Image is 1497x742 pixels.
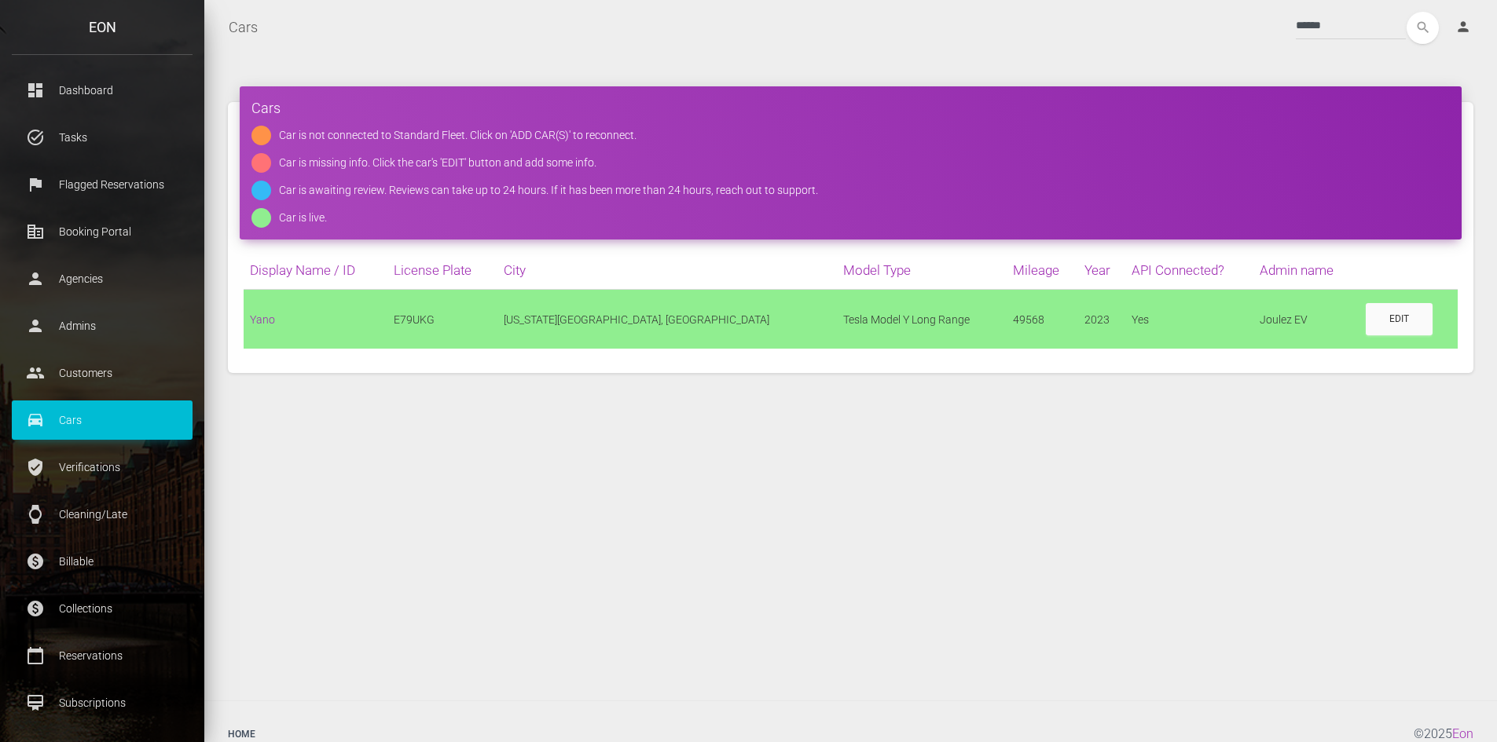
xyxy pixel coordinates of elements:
[1125,290,1253,349] td: Yes
[12,306,193,345] a: person Admins
[24,220,181,243] p: Booking Portal
[1455,19,1471,35] i: person
[24,314,181,338] p: Admins
[12,636,193,675] a: calendar_today Reservations
[24,455,181,479] p: Verifications
[24,691,181,715] p: Subscriptions
[12,212,193,251] a: corporate_fare Booking Portal
[279,126,637,145] div: Car is not connected to Standard Fleet. Click on 'ADD CAR(S)' to reconnect.
[1078,290,1125,349] td: 2023
[12,448,193,487] a: verified_user Verifications
[24,361,181,385] p: Customers
[24,644,181,667] p: Reservations
[279,208,327,228] div: Car is live.
[229,8,258,47] a: Cars
[24,173,181,196] p: Flagged Reservations
[1078,251,1125,290] th: Year
[387,251,497,290] th: License Plate
[1007,251,1078,290] th: Mileage
[837,251,1007,290] th: Model Type
[12,589,193,628] a: paid Collections
[251,98,1450,118] h4: Cars
[387,290,497,349] td: E79UKG
[1007,290,1078,349] td: 49568
[12,400,193,440] a: drive_eta Cars
[12,259,193,298] a: person Agencies
[1253,290,1359,349] td: Joulez EV
[24,267,181,291] p: Agencies
[24,503,181,526] p: Cleaning/Late
[1407,12,1439,44] button: search
[279,153,596,173] div: Car is missing info. Click the car's 'EDIT' button and add some info.
[837,290,1007,349] td: Tesla Model Y Long Range
[12,353,193,393] a: people Customers
[12,71,193,110] a: dashboard Dashboard
[1253,251,1359,290] th: Admin name
[1366,303,1433,335] a: Edit
[1125,251,1253,290] th: API Connected?
[12,495,193,534] a: watch Cleaning/Late
[24,550,181,573] p: Billable
[24,126,181,149] p: Tasks
[1452,726,1473,741] a: Eon
[24,79,181,102] p: Dashboard
[12,542,193,581] a: paid Billable
[250,313,275,326] a: Yano
[279,181,818,200] div: Car is awaiting review. Reviews can take up to 24 hours. If it has been more than 24 hours, reach...
[24,597,181,620] p: Collections
[244,251,387,290] th: Display Name / ID
[1389,313,1409,326] div: Edit
[497,251,837,290] th: City
[24,408,181,432] p: Cars
[497,290,837,349] td: [US_STATE][GEOGRAPHIC_DATA], [GEOGRAPHIC_DATA]
[12,118,193,157] a: task_alt Tasks
[12,165,193,204] a: flag Flagged Reservations
[1444,12,1485,43] a: person
[12,683,193,722] a: card_membership Subscriptions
